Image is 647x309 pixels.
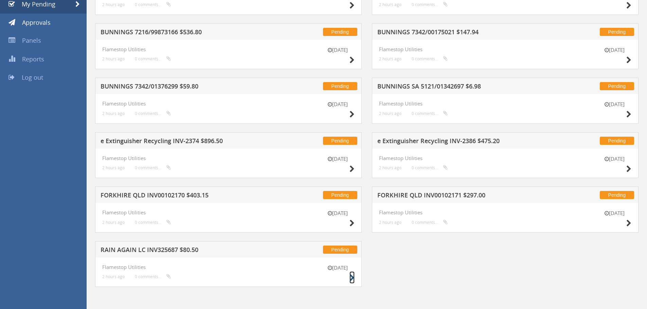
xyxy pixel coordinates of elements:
[22,73,43,81] span: Log out
[102,56,125,61] small: 2 hours ago
[379,56,401,61] small: 2 hours ago
[102,2,125,7] small: 2 hours ago
[600,137,634,145] span: Pending
[102,165,125,170] small: 2 hours ago
[135,56,171,61] small: 0 comments...
[600,191,634,199] span: Pending
[379,220,401,225] small: 2 hours ago
[600,82,634,90] span: Pending
[377,83,556,92] h5: BUNNINGS SA 5121/01342697 $6.98
[597,46,631,54] small: [DATE]
[323,82,357,90] span: Pending
[379,101,631,107] h4: Flamestop Utilities
[101,29,280,37] h5: BUNNINGS 7216/99873166 $536.80
[597,101,631,108] small: [DATE]
[101,138,280,146] h5: e Extinguisher Recycling INV-2374 $896.50
[102,264,355,270] h4: Flamestop Utilities
[102,111,125,116] small: 2 hours ago
[377,138,556,146] h5: e Extinguisher Recycling INV-2386 $475.20
[377,29,556,37] h5: BUNNINGS 7342/00175021 $147.94
[102,220,125,225] small: 2 hours ago
[379,46,631,52] h4: Flamestop Utilities
[412,56,448,61] small: 0 comments...
[101,192,280,200] h5: FORKHIRE QLD INV00102170 $403.15
[600,28,634,36] span: Pending
[412,2,448,7] small: 0 comments...
[321,264,355,271] small: [DATE]
[323,137,357,145] span: Pending
[135,2,171,7] small: 0 comments...
[412,165,448,170] small: 0 comments...
[102,101,355,107] h4: Flamestop Utilities
[379,155,631,161] h4: Flamestop Utilities
[321,46,355,54] small: [DATE]
[323,246,357,254] span: Pending
[412,111,448,116] small: 0 comments...
[22,55,44,63] span: Reports
[323,28,357,36] span: Pending
[323,191,357,199] span: Pending
[135,165,171,170] small: 0 comments...
[412,220,448,225] small: 0 comments...
[135,111,171,116] small: 0 comments...
[597,155,631,162] small: [DATE]
[379,111,401,116] small: 2 hours ago
[377,192,556,200] h5: FORKHIRE QLD INV00102171 $297.00
[379,165,401,170] small: 2 hours ago
[102,274,125,279] small: 2 hours ago
[22,36,41,44] span: Panels
[22,18,51,26] span: Approvals
[379,210,631,215] h4: Flamestop Utilities
[135,220,171,225] small: 0 comments...
[597,210,631,217] small: [DATE]
[101,83,280,92] h5: BUNNINGS 7342/01376299 $59.80
[135,274,171,279] small: 0 comments...
[321,210,355,217] small: [DATE]
[379,2,401,7] small: 2 hours ago
[321,155,355,162] small: [DATE]
[102,210,355,215] h4: Flamestop Utilities
[101,247,280,255] h5: RAIN AGAIN LC INV325687 $80.50
[102,46,355,52] h4: Flamestop Utilities
[321,101,355,108] small: [DATE]
[102,155,355,161] h4: Flamestop Utilities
